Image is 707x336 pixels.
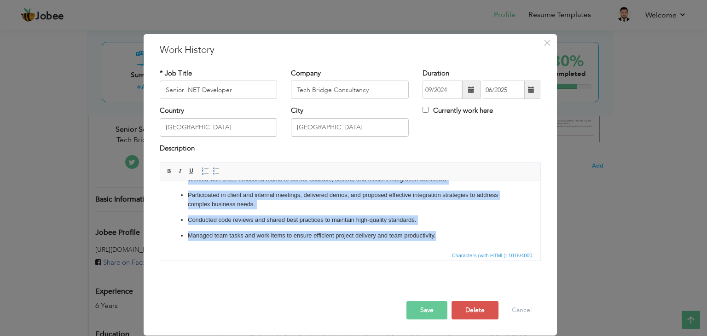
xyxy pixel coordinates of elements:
a: Insert/Remove Numbered List [200,166,210,176]
label: Description [160,144,195,153]
span: × [543,35,551,51]
label: Currently work here [423,106,493,116]
label: * Job Title [160,69,192,78]
button: Close [540,35,555,50]
input: Currently work here [423,107,429,113]
a: Insert/Remove Bulleted List [211,166,221,176]
iframe: Rich Text Editor, workEditor [160,180,540,249]
label: Country [160,106,184,116]
label: City [291,106,303,116]
h3: Work History [160,43,541,57]
button: Cancel [503,301,541,319]
a: Italic [175,166,185,176]
input: From [423,81,462,99]
label: Duration [423,69,449,78]
a: Bold [164,166,174,176]
div: Statistics [450,251,535,260]
input: Present [483,81,525,99]
button: Delete [452,301,498,319]
span: Characters (with HTML): 1018/4000 [450,251,534,260]
a: Underline [186,166,197,176]
button: Save [406,301,447,319]
label: Company [291,69,321,78]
